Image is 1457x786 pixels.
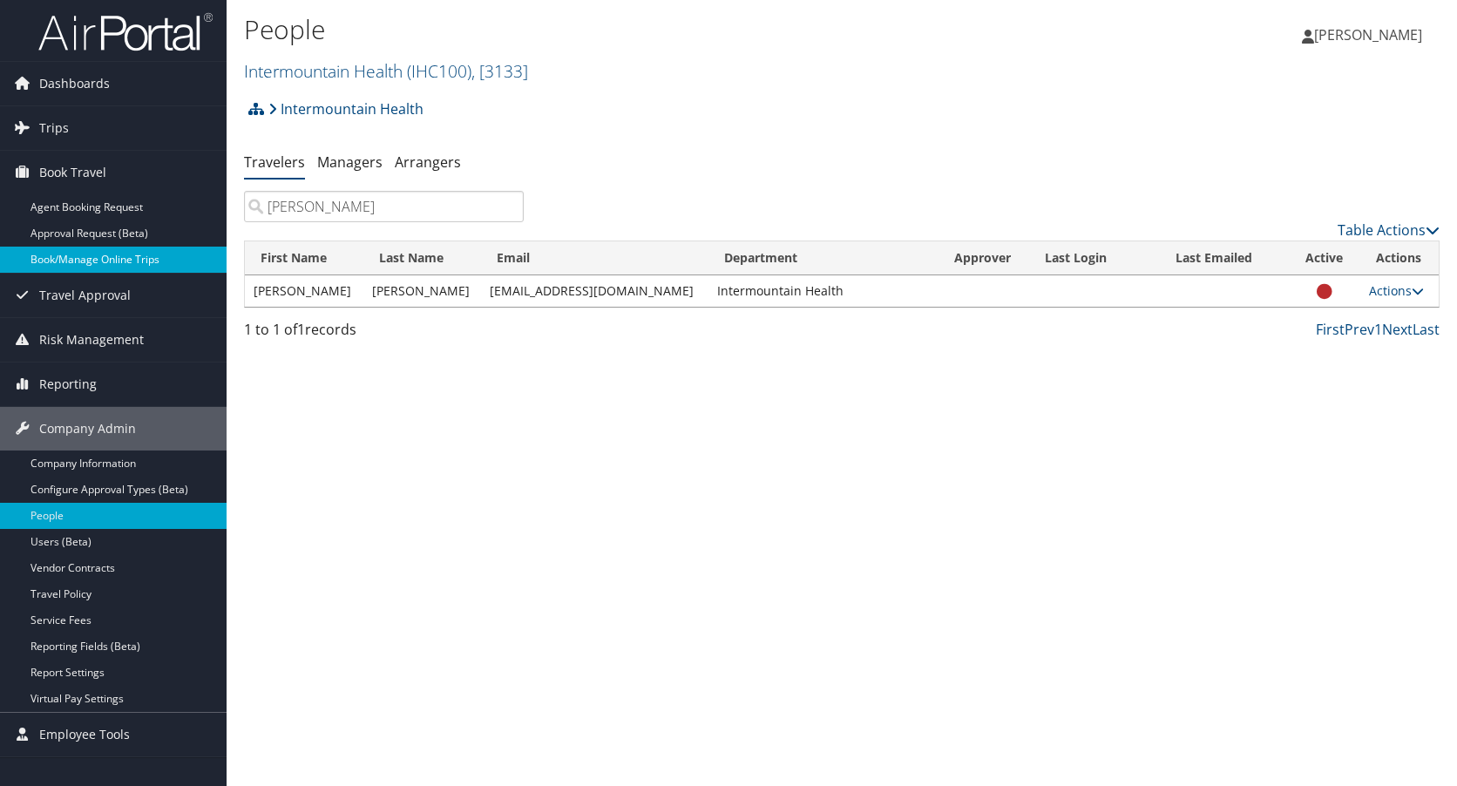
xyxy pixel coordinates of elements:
[244,319,524,349] div: 1 to 1 of records
[1369,282,1424,299] a: Actions
[1316,320,1345,339] a: First
[708,275,939,307] td: Intermountain Health
[39,713,130,756] span: Employee Tools
[39,62,110,105] span: Dashboards
[1413,320,1440,339] a: Last
[481,275,708,307] td: [EMAIL_ADDRESS][DOMAIN_NAME]
[244,59,528,83] a: Intermountain Health
[39,363,97,406] span: Reporting
[39,274,131,317] span: Travel Approval
[708,241,939,275] th: Department: activate to sort column ascending
[395,152,461,172] a: Arrangers
[1289,241,1359,275] th: Active: activate to sort column ascending
[363,275,482,307] td: [PERSON_NAME]
[1374,320,1382,339] a: 1
[1382,320,1413,339] a: Next
[39,106,69,150] span: Trips
[1302,9,1440,61] a: [PERSON_NAME]
[297,320,305,339] span: 1
[1029,241,1160,275] th: Last Login: activate to sort column ascending
[363,241,482,275] th: Last Name: activate to sort column descending
[244,152,305,172] a: Travelers
[245,275,363,307] td: [PERSON_NAME]
[1338,220,1440,240] a: Table Actions
[1314,25,1422,44] span: [PERSON_NAME]
[244,191,524,222] input: Search
[39,407,136,451] span: Company Admin
[317,152,383,172] a: Managers
[38,11,213,52] img: airportal-logo.png
[245,241,363,275] th: First Name: activate to sort column ascending
[1360,241,1439,275] th: Actions
[407,59,471,83] span: ( IHC100 )
[244,11,1041,48] h1: People
[268,91,424,126] a: Intermountain Health
[481,241,708,275] th: Email: activate to sort column ascending
[39,318,144,362] span: Risk Management
[939,241,1029,275] th: Approver
[1160,241,1290,275] th: Last Emailed: activate to sort column ascending
[1345,320,1374,339] a: Prev
[39,151,106,194] span: Book Travel
[471,59,528,83] span: , [ 3133 ]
